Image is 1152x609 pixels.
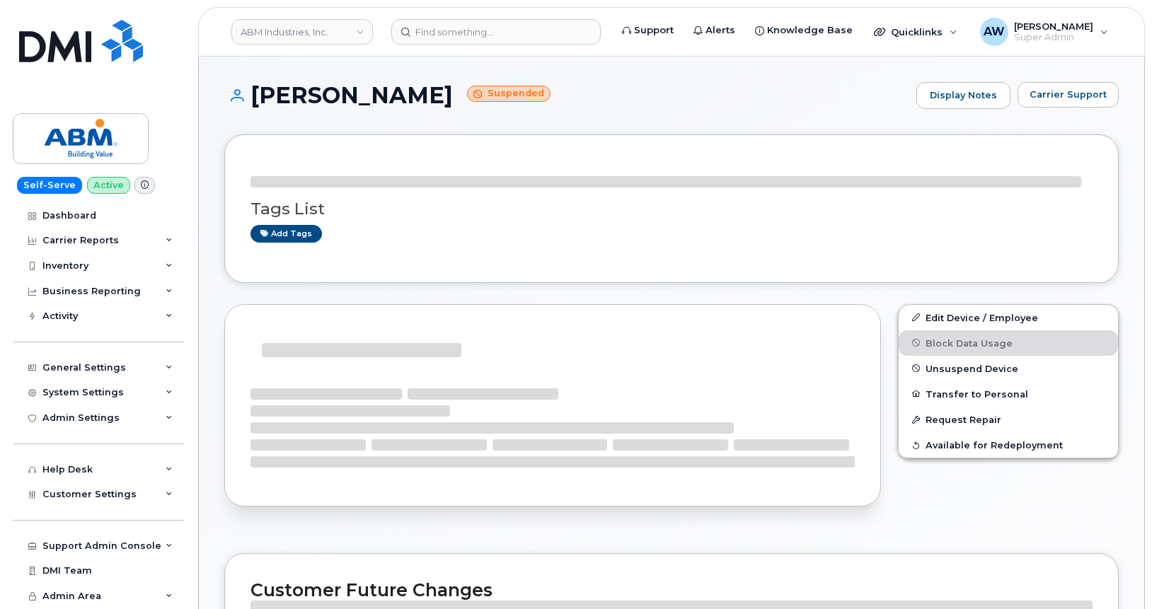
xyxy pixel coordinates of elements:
[916,82,1010,109] a: Display Notes
[899,432,1118,458] button: Available for Redeployment
[250,225,322,243] a: Add tags
[1018,82,1119,108] button: Carrier Support
[926,363,1018,373] span: Unsuspend Device
[899,330,1118,356] button: Block Data Usage
[1030,88,1107,101] span: Carrier Support
[926,440,1063,451] span: Available for Redeployment
[899,356,1118,381] button: Unsuspend Device
[899,381,1118,407] button: Transfer to Personal
[250,200,1093,218] h3: Tags List
[467,86,551,102] small: Suspended
[899,305,1118,330] a: Edit Device / Employee
[899,407,1118,432] button: Request Repair
[224,83,909,108] h1: [PERSON_NAME]
[250,579,1093,601] h2: Customer Future Changes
